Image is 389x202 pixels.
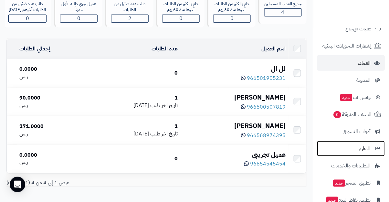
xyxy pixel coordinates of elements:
[250,160,286,168] span: 96654545454
[331,161,371,170] span: التطبيقات والخدمات
[341,94,352,101] span: جديد
[333,178,371,187] span: تطبيق المتجر
[9,15,46,22] span: 0
[89,94,178,102] div: 1
[60,1,98,13] div: عميل اجري طلبه الأول حديثاّ
[19,123,83,130] div: 171.0000
[323,41,372,50] span: إشعارات التحويلات البنكية
[89,155,178,163] div: 0
[183,121,286,131] div: [PERSON_NAME]
[264,1,302,7] div: جميع العملاء المسجلين
[213,1,251,13] div: قام بالكثير من الطلبات آخرها منذ 30 يوم
[317,124,385,139] a: أدوات التسويق
[333,180,345,187] span: جديد
[19,130,83,138] div: ر.س
[10,177,25,192] div: Open Intercom Messenger
[183,93,286,102] div: [PERSON_NAME]
[245,160,286,168] a: 96654545454
[345,18,383,32] img: logo-2.png
[214,15,250,22] span: 0
[265,9,301,16] span: 4
[346,24,372,33] span: طلبات الإرجاع
[247,103,286,111] span: 966500507819
[340,93,371,102] span: وآتس آب
[111,15,148,22] span: 2
[241,103,286,111] a: 966500507819
[317,38,385,54] a: إشعارات التحويلات البنكية
[19,94,83,102] div: 90.0000
[317,21,385,37] a: طلبات الإرجاع
[89,69,178,77] div: 0
[89,130,178,138] div: [DATE]
[358,58,371,68] span: العملاء
[111,1,149,13] div: طلب عدد ضئيل من الطلبات
[19,159,83,166] div: ر.س
[359,144,371,153] span: التقارير
[19,73,83,80] div: ر.س
[343,127,371,136] span: أدوات التسويق
[60,15,97,22] span: 0
[162,1,200,13] div: قام بالكثير من الطلبات آخرها منذ 60 يوم
[262,45,286,53] a: اسم العميل
[163,15,199,22] span: 0
[241,74,286,82] a: 966501905231
[334,111,342,118] span: 0
[89,123,178,130] div: 1
[317,107,385,122] a: السلات المتروكة0
[19,152,83,159] div: 0.0000
[247,74,286,82] span: 966501905231
[183,64,286,74] div: لل ال
[317,158,385,174] a: التطبيقات والخدمات
[19,45,50,53] a: إجمالي الطلبات
[8,1,47,13] div: طلب عدد ضئيل من الطلبات آخرهم [DATE]
[2,179,157,186] div: عرض 1 إلى 4 من 4 (1 صفحات)
[317,141,385,156] a: التقارير
[89,102,178,109] div: [DATE]
[183,150,286,159] div: عميل تجريبي
[317,175,385,191] a: تطبيق المتجرجديد
[152,45,178,53] a: عدد الطلبات
[333,110,372,119] span: السلات المتروكة
[317,72,385,88] a: المدونة
[150,130,178,138] span: تاريخ اخر طلب
[317,90,385,105] a: وآتس آبجديد
[241,132,286,139] a: 966568974395
[317,55,385,71] a: العملاء
[19,66,83,73] div: 0.0000
[19,102,83,109] div: ر.س
[357,76,371,85] span: المدونة
[247,132,286,139] span: 966568974395
[150,101,178,109] span: تاريخ اخر طلب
